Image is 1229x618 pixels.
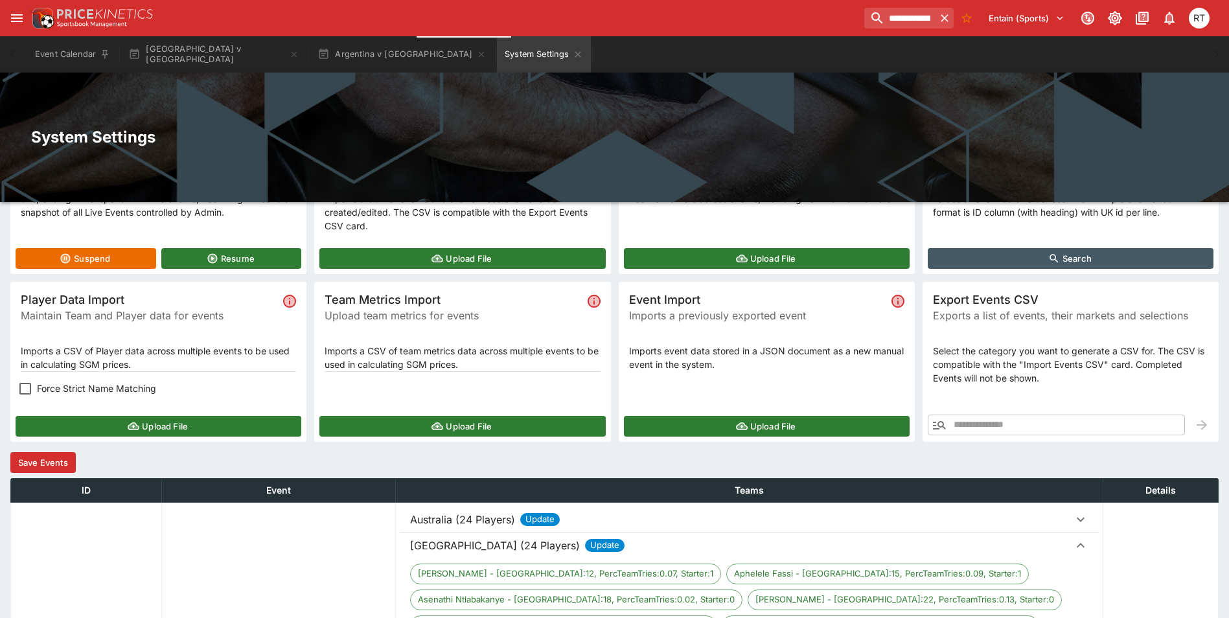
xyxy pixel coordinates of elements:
button: Upload File [319,248,605,269]
span: Event Import [629,292,886,307]
button: Select Tenant [981,8,1072,29]
button: Upload File [624,248,910,269]
button: Connected to PK [1076,6,1099,30]
span: Team Metrics Import [325,292,582,307]
img: PriceKinetics [57,9,153,19]
button: Richard Tatton [1185,4,1213,32]
div: Richard Tatton [1189,8,1210,29]
button: open drawer [5,6,29,30]
th: Details [1103,478,1219,502]
button: Upload File [624,416,910,437]
button: Australia (24 Players) Update [400,507,1099,532]
span: Update [585,539,625,552]
img: Sportsbook Management [57,21,127,27]
span: Update [520,513,560,526]
img: PriceKinetics Logo [29,5,54,31]
input: search [864,8,936,29]
button: Notifications [1158,6,1181,30]
button: Documentation [1131,6,1154,30]
span: Maintain Team and Player data for events [21,308,278,323]
span: [PERSON_NAME] - [GEOGRAPHIC_DATA]:12, PercTeamTries:0.07, Starter:1 [411,567,720,580]
span: Exports a list of events, their markets and selections [933,308,1208,323]
span: Asenathi Ntlabakanye - [GEOGRAPHIC_DATA]:18, PercTeamTries:0.02, Starter:0 [411,593,742,606]
p: Select the category you want to generate a CSV for. The CSV is compatible with the "Import Events... [933,344,1208,385]
button: Search [928,248,1213,269]
p: Forces all event data to be resent for multiple events. CSV format is ID column (with heading) wi... [933,192,1208,219]
p: Suspending will suspend ALL Live events, Resuming will send a snapshot of all Live Events control... [21,192,296,219]
th: Teams [395,478,1103,502]
span: Imports a previously exported event [629,308,886,323]
th: Event [162,478,396,502]
button: No Bookmarks [956,8,977,29]
span: Player Data Import [21,292,278,307]
p: [GEOGRAPHIC_DATA] (24 Players) [410,538,580,553]
button: [GEOGRAPHIC_DATA] (24 Players) Update [400,532,1099,558]
span: Force Strict Name Matching [37,382,156,395]
button: Suspend [16,248,156,269]
button: Event Calendar [27,36,118,73]
button: Save Events [10,452,76,473]
span: Upload team metrics for events [325,308,582,323]
span: [PERSON_NAME] - [GEOGRAPHIC_DATA]:22, PercTeamTries:0.13, Starter:0 [748,593,1061,606]
button: Upload File [16,416,301,437]
button: Resume [161,248,302,269]
p: Imports a CSV of Player data across multiple events to be used in calculating SGM prices. [21,344,296,371]
p: Imports a CSV of events and allows these events to be created/edited. The CSV is compatible with ... [325,192,600,233]
button: [GEOGRAPHIC_DATA] v [GEOGRAPHIC_DATA] [121,36,307,73]
span: Export Events CSV [933,292,1208,307]
span: Aphelele Fassi - [GEOGRAPHIC_DATA]:15, PercTeamTries:0.09, Starter:1 [727,567,1028,580]
th: ID [11,478,162,502]
p: Imports event data stored in a JSON document as a new manual event in the system. [629,344,904,371]
button: Argentina v [GEOGRAPHIC_DATA] [310,36,494,73]
p: Imports a CSV of team metrics data across multiple events to be used in calculating SGM prices. [325,344,600,371]
button: Upload File [319,416,605,437]
button: System Settings [497,36,591,73]
button: Toggle light/dark mode [1103,6,1127,30]
p: Australia (24 Players) [410,512,515,527]
h2: System Settings [31,127,1198,147]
